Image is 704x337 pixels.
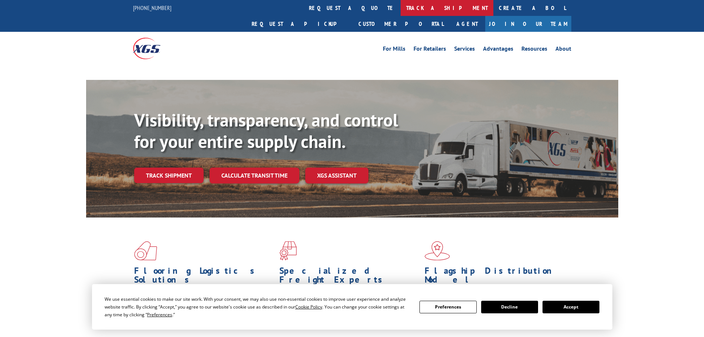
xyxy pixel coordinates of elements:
[543,301,599,313] button: Accept
[295,304,322,310] span: Cookie Policy
[134,108,398,153] b: Visibility, transparency, and control for your entire supply chain.
[419,301,476,313] button: Preferences
[134,266,274,288] h1: Flooring Logistics Solutions
[555,46,571,54] a: About
[246,16,353,32] a: Request a pickup
[414,46,446,54] a: For Retailers
[305,168,368,183] a: XGS ASSISTANT
[449,16,485,32] a: Agent
[383,46,405,54] a: For Mills
[485,16,571,32] a: Join Our Team
[279,241,297,260] img: xgs-icon-focused-on-flooring-red
[210,168,299,183] a: Calculate transit time
[279,266,419,288] h1: Specialized Freight Experts
[425,241,450,260] img: xgs-icon-flagship-distribution-model-red
[134,241,157,260] img: xgs-icon-total-supply-chain-intelligence-red
[454,46,475,54] a: Services
[425,266,564,288] h1: Flagship Distribution Model
[481,301,538,313] button: Decline
[147,311,172,318] span: Preferences
[521,46,547,54] a: Resources
[134,168,204,183] a: Track shipment
[483,46,513,54] a: Advantages
[105,295,411,319] div: We use essential cookies to make our site work. With your consent, we may also use non-essential ...
[133,4,171,11] a: [PHONE_NUMBER]
[92,284,612,330] div: Cookie Consent Prompt
[353,16,449,32] a: Customer Portal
